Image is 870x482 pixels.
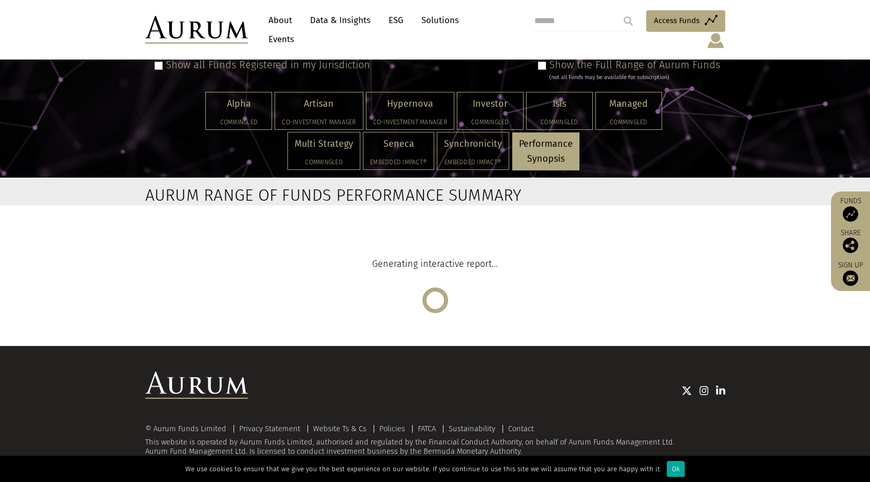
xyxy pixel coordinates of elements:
[836,197,865,222] a: Funds
[444,159,502,165] h5: Embedded Impact®
[533,119,586,125] h5: Commingled
[145,372,248,399] img: Aurum Logo
[508,424,534,433] a: Contact
[212,97,265,111] p: Alpha
[836,261,865,286] a: Sign up
[383,11,409,30] a: ESG
[549,59,720,71] label: Show the Full Range of Aurum Funds
[145,425,231,433] div: © Aurum Funds Limited
[654,14,700,27] span: Access Funds
[370,137,427,151] p: Seneca
[533,97,586,111] p: Isis
[843,206,858,222] img: Access Funds
[444,137,502,151] p: Synchronicity
[373,119,447,125] h5: Co-investment Manager
[682,385,692,396] img: Twitter icon
[646,10,725,32] a: Access Funds
[416,11,464,30] a: Solutions
[843,238,858,253] img: Share this post
[145,16,248,44] img: Aurum
[145,185,378,205] h2: Aurum Range of Funds Performance Summary
[373,97,447,111] p: Hypernova
[212,119,265,125] h5: Commingled
[372,257,498,272] p: Generating interactive report...
[603,97,655,111] p: Managed
[263,11,297,30] a: About
[313,424,366,433] a: Website Ts & Cs
[305,11,376,30] a: Data & Insights
[706,32,725,49] img: account-icon.svg
[519,137,573,166] p: Performance Synopsis
[418,424,436,433] a: FATCA
[239,424,300,433] a: Privacy Statement
[282,97,356,111] p: Artisan
[464,97,516,111] p: Investor
[603,119,655,125] h5: Commingled
[263,30,294,49] a: Events
[379,424,405,433] a: Policies
[295,137,353,151] p: Multi Strategy
[166,59,370,71] label: Show all Funds Registered in my Jurisdiction
[295,159,353,165] h5: Commingled
[464,119,516,125] h5: Commingled
[449,424,495,433] a: Sustainability
[716,385,725,396] img: Linkedin icon
[700,385,709,396] img: Instagram icon
[370,159,427,165] h5: Embedded Impact®
[843,271,858,286] img: Sign up to our newsletter
[618,11,639,31] input: Submit
[145,425,725,456] div: This website is operated by Aurum Funds Limited, authorised and regulated by the Financial Conduc...
[282,119,356,125] h5: Co-investment Manager
[836,229,865,253] div: Share
[549,73,720,82] div: (not all Funds may be available for subscription)
[667,461,685,477] div: Ok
